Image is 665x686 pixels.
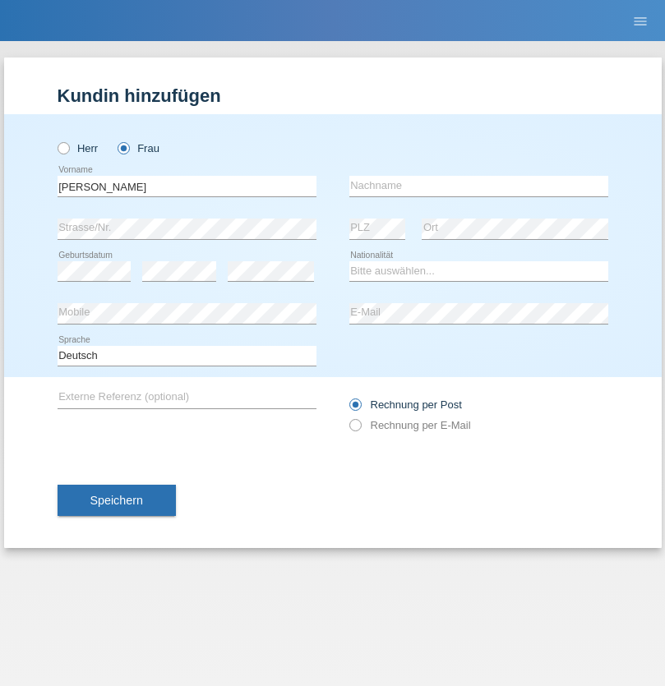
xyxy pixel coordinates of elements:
[349,398,462,411] label: Rechnung per Post
[632,13,649,30] i: menu
[58,142,68,153] input: Herr
[118,142,128,153] input: Frau
[58,85,608,106] h1: Kundin hinzufügen
[349,419,360,440] input: Rechnung per E-Mail
[118,142,159,154] label: Frau
[349,419,471,431] label: Rechnung per E-Mail
[58,142,99,154] label: Herr
[349,398,360,419] input: Rechnung per Post
[90,494,143,507] span: Speichern
[58,485,176,516] button: Speichern
[624,16,657,25] a: menu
